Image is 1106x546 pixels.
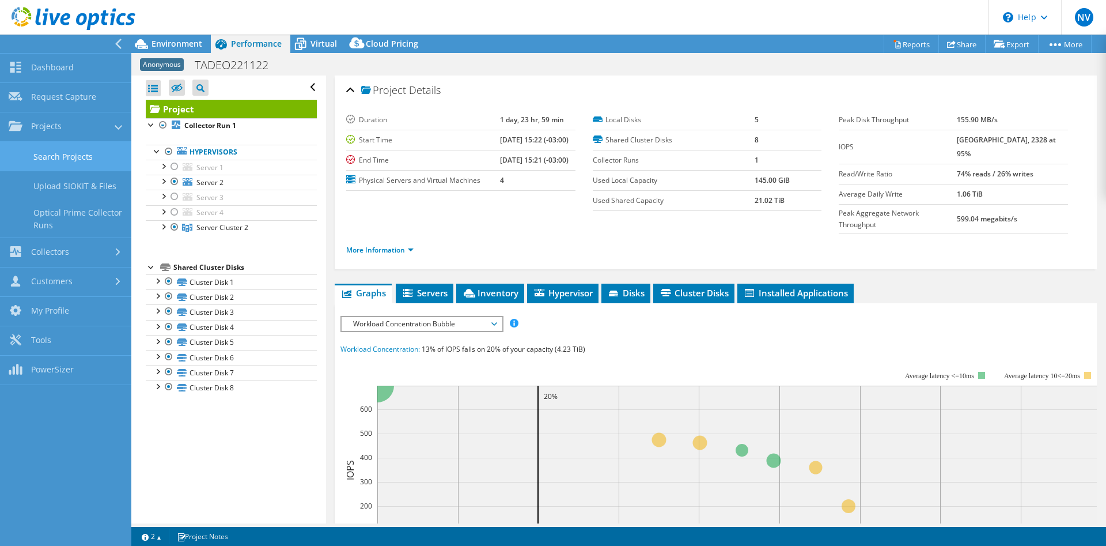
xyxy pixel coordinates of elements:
label: Physical Servers and Virtual Machines [346,175,500,186]
label: Read/Write Ratio [839,168,957,180]
b: 155.90 MB/s [957,115,998,125]
a: Server 3 [146,190,317,205]
label: Local Disks [593,114,755,126]
b: 145.00 GiB [755,175,790,185]
span: Server Cluster 2 [196,223,248,232]
span: Virtual [310,38,337,49]
text: 200 [360,501,372,511]
b: 4 [500,175,504,185]
text: 20% [544,391,558,401]
a: Collector Run 1 [146,118,317,133]
a: Cluster Disk 7 [146,365,317,380]
a: Server 1 [146,160,317,175]
span: 13% of IOPS falls on 20% of your capacity (4.23 TiB) [422,344,585,354]
text: 600 [360,404,372,414]
label: Start Time [346,134,500,146]
span: Anonymous [140,58,184,71]
span: Workload Concentration Bubble [347,317,495,331]
span: Servers [402,287,448,299]
b: 21.02 TiB [755,195,785,205]
a: Server 2 [146,175,317,190]
a: Share [938,35,986,53]
a: Cluster Disk 3 [146,304,317,319]
tspan: Average latency 10<=20ms [1004,372,1080,380]
span: Disks [607,287,645,299]
b: [DATE] 15:21 (-03:00) [500,155,569,165]
label: Peak Aggregate Network Throughput [839,208,957,231]
span: Server 1 [196,163,224,172]
a: Cluster Disk 8 [146,380,317,395]
text: IOPS [344,460,357,480]
label: Collector Runs [593,155,755,166]
span: Server 4 [196,208,224,217]
a: Export [985,35,1039,53]
a: Cluster Disk 4 [146,320,317,335]
text: 400 [360,453,372,462]
label: Peak Disk Throughput [839,114,957,126]
span: Server 3 [196,193,224,202]
span: Graphs [340,287,386,299]
span: Cluster Disks [659,287,729,299]
b: [GEOGRAPHIC_DATA], 2328 at 95% [957,135,1056,159]
a: Project [146,100,317,118]
span: Project [361,85,406,96]
a: Cluster Disk 5 [146,335,317,350]
span: Cloud Pricing [366,38,418,49]
text: 500 [360,428,372,438]
a: Cluster Disk 2 [146,289,317,304]
span: Hypervisor [533,287,593,299]
a: 2 [134,529,169,544]
label: Average Daily Write [839,189,957,200]
span: Workload Concentration: [340,344,420,354]
label: Shared Cluster Disks [593,134,755,146]
label: Used Local Capacity [593,175,755,186]
label: Duration [346,114,500,126]
b: 1.06 TiB [957,189,983,199]
span: Performance [231,38,282,49]
a: Cluster Disk 6 [146,350,317,365]
b: 599.04 megabits/s [957,214,1017,224]
h1: TADEO221122 [190,59,286,71]
span: Installed Applications [743,287,848,299]
text: 300 [360,477,372,487]
span: Inventory [462,287,518,299]
span: Details [409,83,441,97]
a: Server 4 [146,205,317,220]
a: Server Cluster 2 [146,220,317,235]
b: 74% reads / 26% writes [957,169,1033,179]
label: IOPS [839,141,957,153]
tspan: Average latency <=10ms [905,372,974,380]
svg: \n [1003,12,1013,22]
div: Shared Cluster Disks [173,261,317,274]
a: Reports [884,35,939,53]
label: End Time [346,155,500,166]
b: 1 day, 23 hr, 59 min [500,115,564,125]
a: Cluster Disk 1 [146,274,317,289]
a: Project Notes [169,529,236,544]
b: [DATE] 15:22 (-03:00) [500,135,569,145]
a: More Information [346,245,414,255]
a: Hypervisors [146,145,317,160]
b: Collector Run 1 [184,121,236,130]
span: NV [1075,8,1093,27]
a: More [1038,35,1092,53]
b: 5 [755,115,759,125]
b: 8 [755,135,759,145]
b: 1 [755,155,759,165]
span: Environment [151,38,202,49]
span: Server 2 [196,178,224,187]
label: Used Shared Capacity [593,195,755,206]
